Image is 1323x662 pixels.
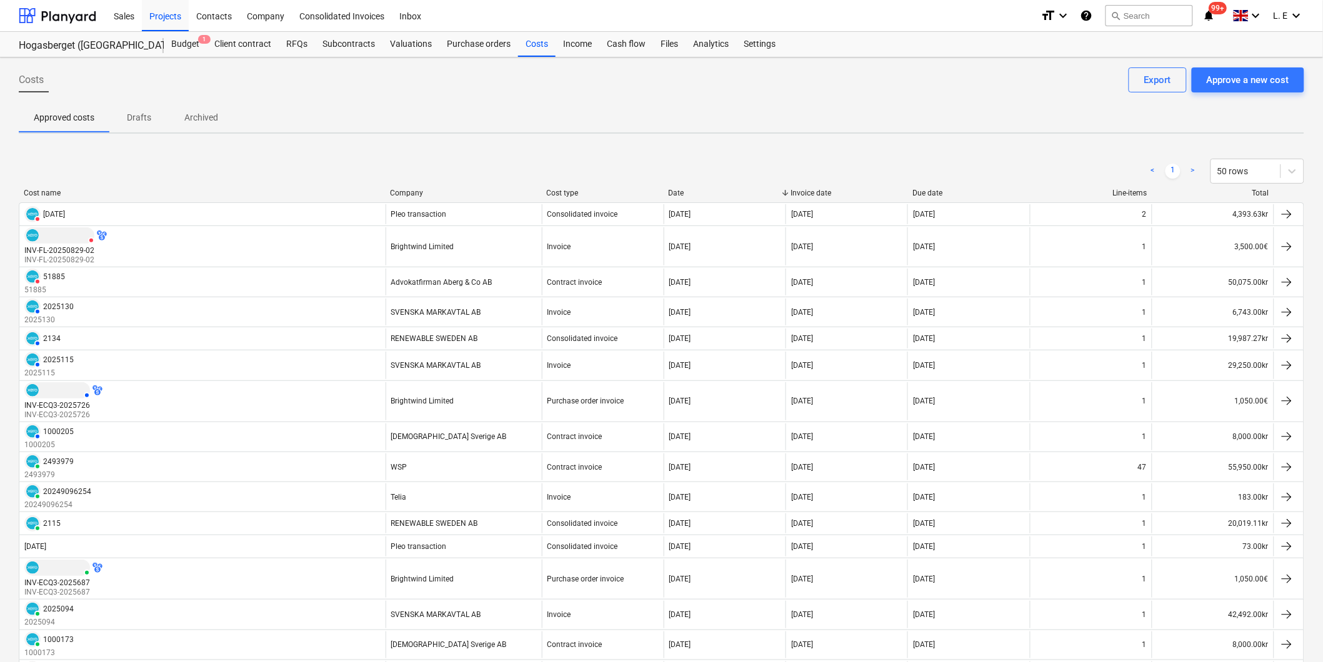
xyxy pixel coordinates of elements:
[913,432,935,441] div: [DATE]
[92,563,102,573] div: Invoice has a different currency from the budget
[1144,72,1171,88] div: Export
[43,355,74,364] div: 2025115
[198,35,211,44] span: 1
[1035,189,1147,197] div: Line-items
[390,189,536,197] div: Company
[1192,67,1304,92] button: Approve a new cost
[26,425,39,438] img: xero.svg
[26,229,39,242] img: xero.svg
[24,382,90,398] div: Invoice has been synced with Xero and its status is currently AUTHORISED
[26,208,39,220] img: xero.svg
[19,72,44,87] span: Costs
[1152,299,1274,325] div: 6,743.00kr
[791,542,813,551] div: [DATE]
[1138,463,1147,472] div: 47
[913,334,935,343] div: [DATE]
[391,463,407,472] div: WSP
[913,640,935,649] div: [DATE]
[547,519,618,528] div: Consolidated invoice
[1142,610,1147,619] div: 1
[92,385,102,395] div: Invoice has a different currency from the budget
[391,308,481,317] div: SVENSKA MARKAVTAL AB
[653,32,686,57] div: Files
[669,519,691,528] div: [DATE]
[26,353,39,366] img: xero.svg
[382,32,439,57] div: Valuations
[1157,189,1269,197] div: Total
[669,640,691,649] div: [DATE]
[791,210,813,219] div: [DATE]
[391,640,507,649] div: [DEMOGRAPHIC_DATA] Sverige AB
[1152,536,1274,556] div: 73.00kr
[391,210,447,219] div: Pleo transaction
[1152,382,1274,420] div: 1,050.00€
[1152,513,1274,533] div: 20,019.11kr
[26,332,39,345] img: xero.svg
[1261,602,1323,662] iframe: Chat Widget
[391,610,481,619] div: SVENSKA MARKAVTAL AB
[24,352,41,368] div: Invoice has been synced with Xero and its status is currently AUTHORISED
[547,575,624,583] div: Purchase order invoice
[669,397,691,405] div: [DATE]
[24,269,41,285] div: Invoice has been synced with Xero and its status is currently DELETED
[791,463,813,472] div: [DATE]
[391,278,492,287] div: Advokatfirman Aberg & Co AB
[43,210,65,219] div: [DATE]
[24,578,90,587] div: INV-ECQ3-2025687
[547,493,571,501] div: Invoice
[791,278,813,287] div: [DATE]
[1106,5,1193,26] button: Search
[24,423,41,440] div: Invoice has been synced with Xero and its status is currently AUTHORISED
[1142,334,1147,343] div: 1
[736,32,783,57] a: Settings
[391,432,507,441] div: [DEMOGRAPHIC_DATA] Sverige AB
[1152,269,1274,295] div: 50,075.00kr
[669,210,691,219] div: [DATE]
[1142,242,1147,251] div: 1
[24,315,74,325] p: 2025130
[24,617,74,628] p: 2025094
[24,206,41,222] div: Invoice has been synced with Xero and its status is currently DELETED
[26,603,39,615] img: xero.svg
[1111,11,1121,21] span: search
[547,610,571,619] div: Invoice
[1207,72,1289,88] div: Approve a new cost
[1152,631,1274,658] div: 8,000.00kr
[913,397,935,405] div: [DATE]
[26,384,39,397] img: xero.svg
[1142,575,1147,583] div: 1
[26,300,39,313] img: xero.svg
[1261,602,1323,662] div: Chatt-widget
[791,397,813,405] div: [DATE]
[547,210,618,219] div: Consolidated invoice
[913,278,935,287] div: [DATE]
[913,361,935,370] div: [DATE]
[791,334,813,343] div: [DATE]
[1142,210,1147,219] div: 2
[24,285,65,295] p: 51885
[24,227,94,244] div: Invoice has been synced with Xero and its status is currently DELETED
[24,440,74,450] p: 1000205
[184,111,218,124] p: Archived
[1274,11,1288,21] span: L. E
[1081,8,1093,23] i: Knowledge base
[391,575,454,583] div: Brightwind Limited
[669,493,691,501] div: [DATE]
[34,111,94,124] p: Approved costs
[439,32,518,57] a: Purchase orders
[43,519,61,528] div: 2115
[24,648,74,658] p: 1000173
[913,542,935,551] div: [DATE]
[791,610,813,619] div: [DATE]
[1056,8,1071,23] i: keyboard_arrow_down
[547,640,602,649] div: Contract invoice
[43,272,65,281] div: 51885
[669,334,691,343] div: [DATE]
[43,457,74,466] div: 2493979
[24,515,41,531] div: Invoice has been synced with Xero and its status is currently PAID
[686,32,736,57] a: Analytics
[913,189,1025,197] div: Due date
[24,560,90,576] div: Invoice has been synced with Xero and its status is currently PAID
[599,32,653,57] a: Cash flow
[315,32,382,57] a: Subcontracts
